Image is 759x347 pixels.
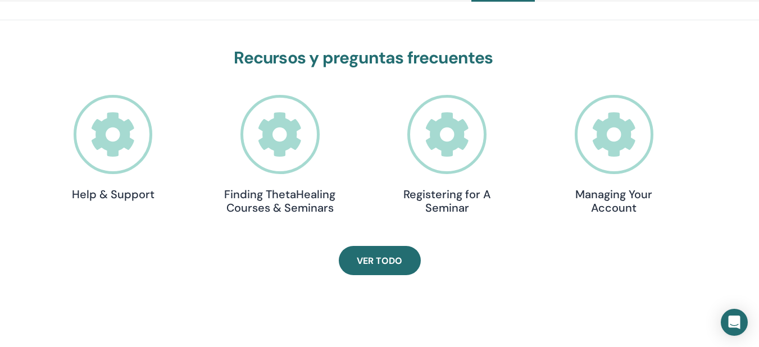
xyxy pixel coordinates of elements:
h4: Registering for A Seminar [391,188,503,214]
a: Finding ThetaHealing Courses & Seminars [224,95,336,214]
a: Managing Your Account [558,95,670,214]
h4: Help & Support [57,188,169,201]
h4: Managing Your Account [558,188,670,214]
a: Ver todo [339,246,421,275]
a: Help & Support [57,95,169,201]
a: Registering for A Seminar [391,95,503,214]
h4: Finding ThetaHealing Courses & Seminars [224,188,336,214]
h3: Recursos y preguntas frecuentes [57,48,670,68]
div: Open Intercom Messenger [721,309,748,336]
span: Ver todo [357,255,402,267]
